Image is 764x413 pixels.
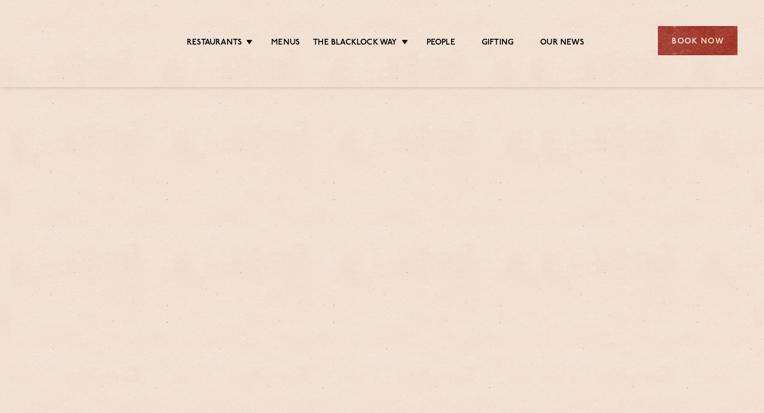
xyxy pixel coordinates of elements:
a: Menus [271,38,300,49]
div: Book Now [658,26,737,55]
a: Gifting [482,38,514,49]
a: Our News [540,38,584,49]
img: svg%3E [27,10,118,71]
a: People [427,38,455,49]
a: The Blacklock Way [313,38,397,49]
a: Restaurants [187,38,242,49]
